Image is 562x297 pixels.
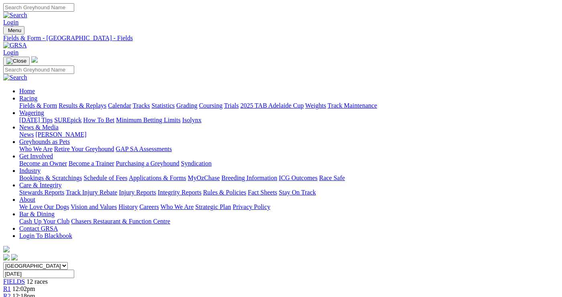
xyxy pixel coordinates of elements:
[279,174,317,181] a: ICG Outcomes
[233,203,270,210] a: Privacy Policy
[3,285,11,292] a: R1
[19,145,53,152] a: Who We Are
[19,138,70,145] a: Greyhounds as Pets
[305,102,326,109] a: Weights
[139,203,159,210] a: Careers
[59,102,106,109] a: Results & Replays
[71,203,117,210] a: Vision and Values
[160,203,194,210] a: Who We Are
[66,189,117,196] a: Track Injury Rebate
[240,102,304,109] a: 2025 TAB Adelaide Cup
[19,203,559,211] div: About
[31,56,38,63] img: logo-grsa-white.png
[19,160,67,167] a: Become an Owner
[328,102,377,109] a: Track Maintenance
[177,102,197,109] a: Grading
[19,189,64,196] a: Stewards Reports
[19,102,559,109] div: Racing
[203,189,246,196] a: Rules & Policies
[3,254,10,260] img: facebook.svg
[71,218,170,225] a: Chasers Restaurant & Function Centre
[19,124,59,131] a: News & Media
[19,232,72,239] a: Login To Blackbook
[19,167,41,174] a: Industry
[3,66,74,74] input: Search
[158,189,201,196] a: Integrity Reports
[19,218,559,225] div: Bar & Dining
[19,95,37,102] a: Racing
[19,88,35,94] a: Home
[118,203,138,210] a: History
[19,218,69,225] a: Cash Up Your Club
[181,160,211,167] a: Syndication
[19,153,53,160] a: Get Involved
[83,174,127,181] a: Schedule of Fees
[182,117,201,123] a: Isolynx
[133,102,150,109] a: Tracks
[195,203,231,210] a: Strategic Plan
[12,285,35,292] span: 12:02pm
[224,102,239,109] a: Trials
[19,182,62,188] a: Care & Integrity
[3,246,10,252] img: logo-grsa-white.png
[19,196,35,203] a: About
[19,174,559,182] div: Industry
[3,278,25,285] a: FIELDS
[11,254,18,260] img: twitter.svg
[19,189,559,196] div: Care & Integrity
[19,131,34,138] a: News
[319,174,345,181] a: Race Safe
[19,131,559,138] div: News & Media
[3,42,27,49] img: GRSA
[188,174,220,181] a: MyOzChase
[3,35,559,42] a: Fields & Form - [GEOGRAPHIC_DATA] - Fields
[19,117,559,124] div: Wagering
[19,174,82,181] a: Bookings & Scratchings
[221,174,277,181] a: Breeding Information
[19,117,53,123] a: [DATE] Tips
[8,27,21,33] span: Menu
[108,102,131,109] a: Calendar
[3,74,27,81] img: Search
[83,117,115,123] a: How To Bet
[19,225,58,232] a: Contact GRSA
[248,189,277,196] a: Fact Sheets
[19,160,559,167] div: Get Involved
[116,160,179,167] a: Purchasing a Greyhound
[69,160,114,167] a: Become a Trainer
[116,145,172,152] a: GAP SA Assessments
[3,270,74,278] input: Select date
[6,58,26,64] img: Close
[3,26,24,35] button: Toggle navigation
[19,203,69,210] a: We Love Our Dogs
[3,12,27,19] img: Search
[152,102,175,109] a: Statistics
[54,117,81,123] a: SUREpick
[54,145,114,152] a: Retire Your Greyhound
[119,189,156,196] a: Injury Reports
[3,49,18,56] a: Login
[19,109,44,116] a: Wagering
[3,57,30,66] button: Toggle navigation
[116,117,181,123] a: Minimum Betting Limits
[199,102,223,109] a: Coursing
[19,102,57,109] a: Fields & Form
[129,174,186,181] a: Applications & Forms
[35,131,86,138] a: [PERSON_NAME]
[279,189,316,196] a: Stay On Track
[3,3,74,12] input: Search
[19,211,55,217] a: Bar & Dining
[19,145,559,153] div: Greyhounds as Pets
[26,278,48,285] span: 12 races
[3,19,18,26] a: Login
